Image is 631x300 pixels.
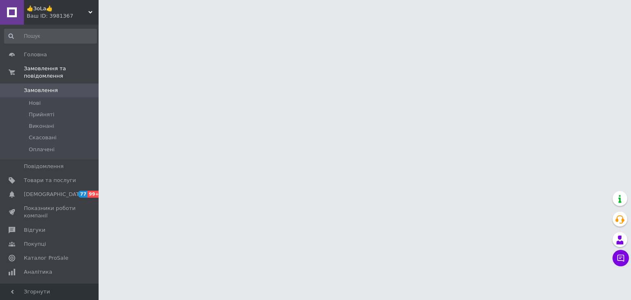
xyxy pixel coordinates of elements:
span: 👍ЗоLa👍 [27,5,88,12]
span: Замовлення та повідомлення [24,65,99,80]
span: Повідомлення [24,163,64,170]
div: Ваш ID: 3981367 [27,12,99,20]
span: Відгуки [24,226,45,234]
span: Оплачені [29,146,55,153]
span: Покупці [24,240,46,248]
input: Пошук [4,29,97,44]
span: Каталог ProSale [24,254,68,262]
span: Виконані [29,122,54,130]
span: Скасовані [29,134,57,141]
span: [DEMOGRAPHIC_DATA] [24,191,85,198]
button: Чат з покупцем [613,250,629,266]
span: Замовлення [24,87,58,94]
span: Прийняті [29,111,54,118]
span: 99+ [88,191,101,198]
span: 77 [78,191,88,198]
span: Головна [24,51,47,58]
span: Аналітика [24,268,52,276]
span: Товари та послуги [24,177,76,184]
span: Нові [29,99,41,107]
span: Показники роботи компанії [24,205,76,219]
span: Управління сайтом [24,282,76,297]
